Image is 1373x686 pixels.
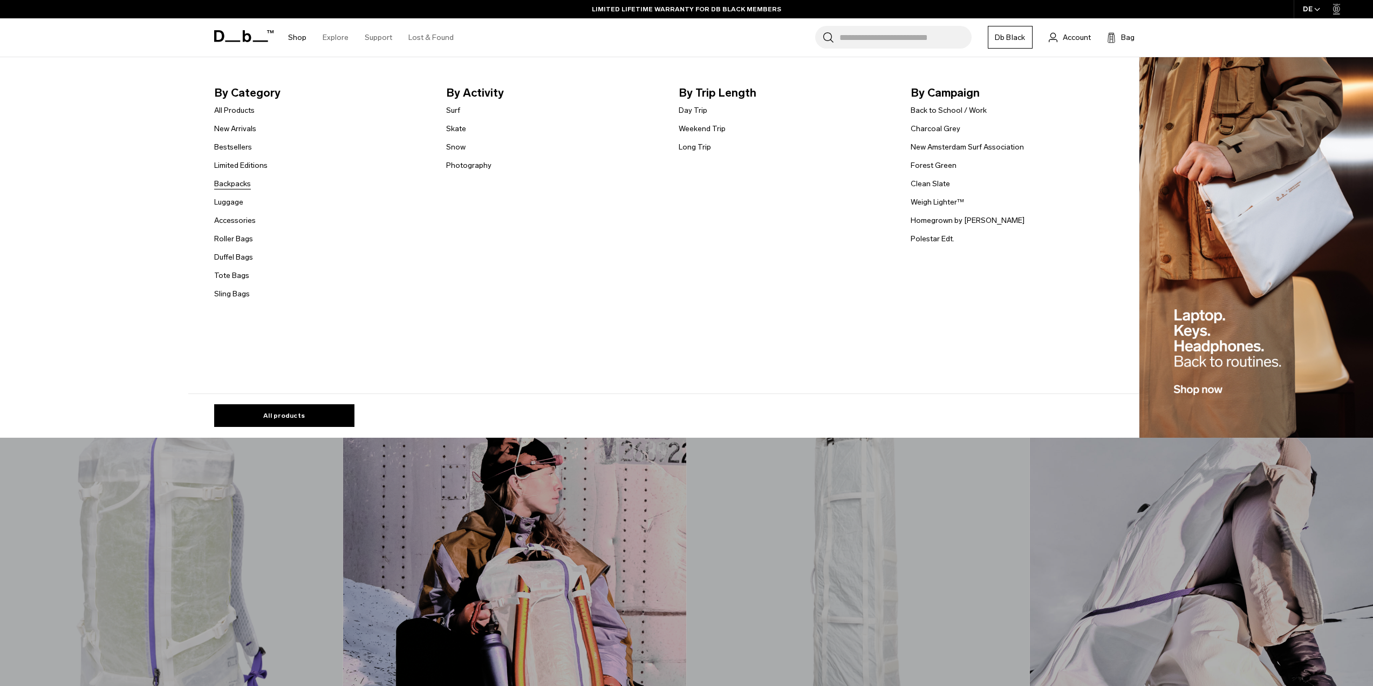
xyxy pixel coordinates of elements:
[911,215,1024,226] a: Homegrown by [PERSON_NAME]
[911,84,1126,101] span: By Campaign
[408,18,454,57] a: Lost & Found
[1121,32,1135,43] span: Bag
[911,123,960,134] a: Charcoal Grey
[323,18,349,57] a: Explore
[365,18,392,57] a: Support
[911,160,957,171] a: Forest Green
[288,18,306,57] a: Shop
[679,84,894,101] span: By Trip Length
[911,105,987,116] a: Back to School / Work
[446,123,466,134] a: Skate
[1107,31,1135,44] button: Bag
[214,141,252,153] a: Bestsellers
[214,404,354,427] a: All products
[911,196,964,208] a: Weigh Lighter™
[446,105,460,116] a: Surf
[214,84,429,101] span: By Category
[214,270,249,281] a: Tote Bags
[214,288,250,300] a: Sling Bags
[911,233,954,244] a: Polestar Edt.
[280,18,462,57] nav: Main Navigation
[214,123,256,134] a: New Arrivals
[1049,31,1091,44] a: Account
[214,105,255,116] a: All Products
[214,215,256,226] a: Accessories
[679,123,726,134] a: Weekend Trip
[679,141,711,153] a: Long Trip
[214,252,253,263] a: Duffel Bags
[214,178,251,189] a: Backpacks
[214,196,243,208] a: Luggage
[214,160,268,171] a: Limited Editions
[911,178,950,189] a: Clean Slate
[446,141,466,153] a: Snow
[446,84,661,101] span: By Activity
[988,26,1033,49] a: Db Black
[446,160,491,171] a: Photography
[679,105,707,116] a: Day Trip
[911,141,1024,153] a: New Amsterdam Surf Association
[214,233,253,244] a: Roller Bags
[1063,32,1091,43] span: Account
[592,4,781,14] a: LIMITED LIFETIME WARRANTY FOR DB BLACK MEMBERS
